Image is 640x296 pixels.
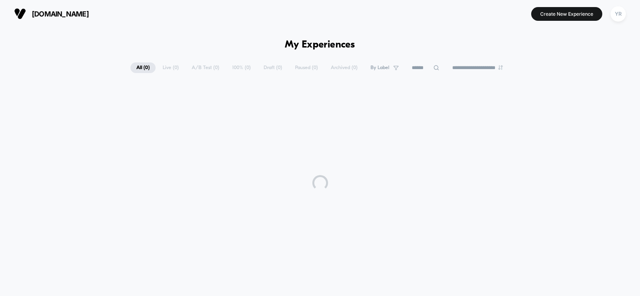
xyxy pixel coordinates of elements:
span: [DOMAIN_NAME] [32,10,89,18]
div: YR [611,6,626,22]
button: Create New Experience [531,7,602,21]
img: Visually logo [14,8,26,20]
span: All ( 0 ) [130,62,156,73]
button: [DOMAIN_NAME] [12,7,91,20]
button: YR [608,6,628,22]
span: By Label [370,65,389,71]
img: end [498,65,503,70]
h1: My Experiences [285,39,355,51]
